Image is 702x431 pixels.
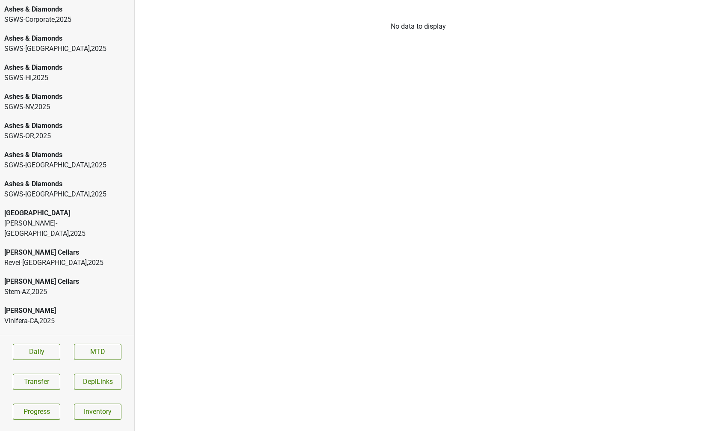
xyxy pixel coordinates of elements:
div: [PERSON_NAME]-[GEOGRAPHIC_DATA] , 2025 [4,218,130,239]
div: [PERSON_NAME] [4,306,130,316]
div: [PERSON_NAME] Cellars [4,276,130,287]
div: [GEOGRAPHIC_DATA] [4,208,130,218]
a: Progress [13,404,60,420]
button: DeplLinks [74,374,121,390]
div: SGWS-NV , 2025 [4,102,130,112]
div: SGWS-[GEOGRAPHIC_DATA] , 2025 [4,160,130,170]
a: Daily [13,344,60,360]
div: No data to display [135,21,702,32]
div: SGWS-HI , 2025 [4,73,130,83]
div: Ashes & Diamonds [4,33,130,44]
a: MTD [74,344,121,360]
div: Ashes & Diamonds [4,150,130,160]
div: SGWS-[GEOGRAPHIC_DATA] , 2025 [4,189,130,199]
div: [PERSON_NAME] Cellars [4,247,130,258]
div: SGWS-OR , 2025 [4,131,130,141]
div: Stem-AZ , 2025 [4,287,130,297]
button: Transfer [13,374,60,390]
div: Ashes & Diamonds [4,121,130,131]
div: Ashes & Diamonds [4,179,130,189]
div: Ashes & Diamonds [4,92,130,102]
div: SGWS-[GEOGRAPHIC_DATA] , 2025 [4,44,130,54]
div: Vinifera-CA , 2025 [4,316,130,326]
a: Inventory [74,404,121,420]
div: Ashes & Diamonds [4,4,130,15]
div: SGWS-Corporate , 2025 [4,15,130,25]
div: Revel-[GEOGRAPHIC_DATA] , 2025 [4,258,130,268]
div: Ashes & Diamonds [4,62,130,73]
